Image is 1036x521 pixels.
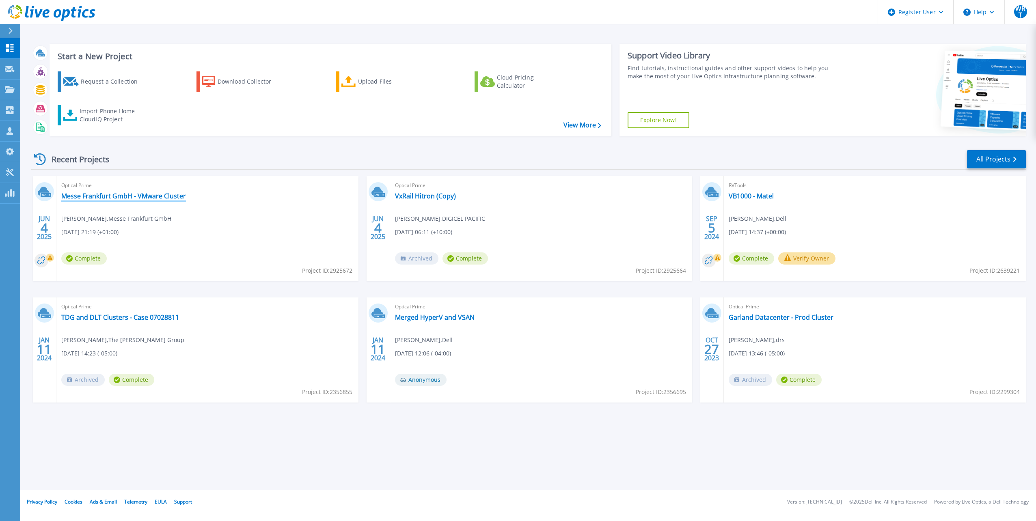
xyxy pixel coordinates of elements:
a: View More [563,121,601,129]
div: JUN 2025 [370,213,386,243]
a: EULA [155,498,167,505]
a: All Projects [967,150,1026,168]
span: Project ID: 2925664 [636,266,686,275]
div: Upload Files [358,73,423,90]
span: Project ID: 2925672 [302,266,352,275]
a: Telemetry [124,498,147,505]
div: Find tutorials, instructional guides and other support videos to help you make the most of your L... [628,64,837,80]
span: Optical Prime [61,181,354,190]
div: JAN 2024 [370,334,386,364]
a: VB1000 - Matel [729,192,774,200]
a: Merged HyperV and VSAN [395,313,475,321]
span: Complete [61,252,107,265]
span: [PERSON_NAME] , Dell [395,336,453,344]
span: Optical Prime [729,302,1021,311]
div: Download Collector [218,73,283,90]
span: [DATE] 14:23 (-05:00) [61,349,117,358]
a: Garland Datacenter - Prod Cluster [729,313,833,321]
span: [PERSON_NAME] , drs [729,336,785,344]
div: JUN 2025 [37,213,52,243]
span: [PERSON_NAME] , Messe Frankfurt GmbH [61,214,171,223]
a: Upload Files [336,71,426,92]
span: 11 [37,346,52,353]
a: Support [174,498,192,505]
span: [PERSON_NAME] , The [PERSON_NAME] Group [61,336,184,344]
span: Archived [729,374,772,386]
span: Optical Prime [395,302,687,311]
span: Optical Prime [395,181,687,190]
span: 4 [374,224,382,231]
span: Project ID: 2639221 [969,266,1020,275]
div: Recent Projects [31,149,121,169]
div: Support Video Library [628,50,837,61]
button: Verify Owner [778,252,835,265]
div: JAN 2024 [37,334,52,364]
div: Import Phone Home CloudIQ Project [80,107,143,123]
span: RVTools [729,181,1021,190]
a: TDG and DLT Clusters - Case 07028811 [61,313,179,321]
span: 11 [371,346,385,353]
div: SEP 2024 [704,213,719,243]
span: [DATE] 13:46 (-05:00) [729,349,785,358]
div: Request a Collection [81,73,146,90]
span: Anonymous [395,374,447,386]
span: Complete [109,374,154,386]
div: Cloud Pricing Calculator [497,73,562,90]
span: Archived [61,374,105,386]
li: © 2025 Dell Inc. All Rights Reserved [849,499,927,505]
span: Complete [442,252,488,265]
div: OCT 2023 [704,334,719,364]
a: Request a Collection [58,71,148,92]
span: [DATE] 12:06 (-04:00) [395,349,451,358]
span: Archived [395,252,438,265]
span: WRT [1014,5,1027,18]
span: 5 [708,224,715,231]
a: VxRail Hitron (Copy) [395,192,456,200]
li: Version: [TECHNICAL_ID] [787,499,842,505]
a: Cloud Pricing Calculator [475,71,565,92]
h3: Start a New Project [58,52,601,61]
span: 27 [704,346,719,353]
span: Project ID: 2356695 [636,388,686,396]
a: Privacy Policy [27,498,57,505]
a: Download Collector [196,71,287,92]
span: [DATE] 21:19 (+01:00) [61,228,119,237]
span: [DATE] 14:37 (+00:00) [729,228,786,237]
span: Optical Prime [61,302,354,311]
span: [PERSON_NAME] , DIGICEL PACIFIC [395,214,485,223]
span: Project ID: 2356855 [302,388,352,396]
span: Complete [776,374,822,386]
span: Complete [729,252,774,265]
span: 4 [41,224,48,231]
span: Project ID: 2299304 [969,388,1020,396]
a: Explore Now! [628,112,689,128]
a: Messe Frankfurt GmbH - VMware Cluster [61,192,186,200]
a: Cookies [65,498,82,505]
li: Powered by Live Optics, a Dell Technology [934,499,1029,505]
a: Ads & Email [90,498,117,505]
span: [DATE] 06:11 (+10:00) [395,228,452,237]
span: [PERSON_NAME] , Dell [729,214,786,223]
